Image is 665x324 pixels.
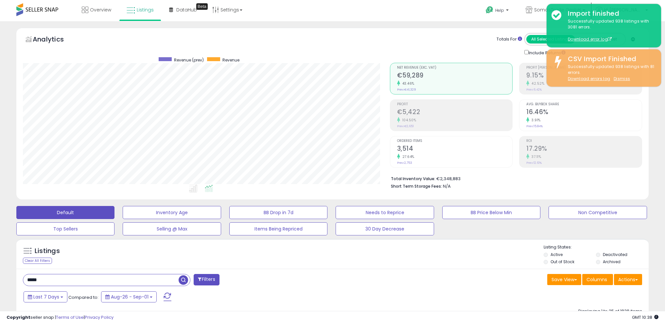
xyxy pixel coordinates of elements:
[397,88,416,92] small: Prev: €41,329
[123,206,221,219] button: Inventory Age
[526,72,642,80] h2: 9.15%
[563,64,656,82] div: Successfully updated 938 listings with 81 errors.
[551,252,563,257] label: Active
[495,8,504,13] span: Help
[397,145,513,154] h2: 3,514
[23,258,52,264] div: Clear All Filters
[336,222,434,235] button: 30 Day Decrease
[526,124,543,128] small: Prev: 15.84%
[397,103,513,106] span: Profit
[563,18,656,43] div: Successfully updated 938 listings with 3081 errors.
[526,145,642,154] h2: 17.29%
[485,6,494,14] i: Get Help
[400,81,414,86] small: 43.46%
[563,54,656,64] div: CSV Import Finished
[582,274,613,285] button: Columns
[603,252,627,257] label: Deactivated
[7,314,30,320] strong: Copyright
[222,57,239,63] span: Revenue
[614,274,642,285] button: Actions
[391,183,442,189] b: Short Term Storage Fees:
[397,72,513,80] h2: €59,289
[7,315,114,321] div: seller snap | |
[391,174,637,182] li: €2,348,883
[519,49,573,56] div: Include Returns
[90,7,111,13] span: Overview
[497,36,522,43] div: Totals For
[397,108,513,117] h2: €5,422
[391,176,435,181] b: Total Inventory Value:
[229,222,327,235] button: Items Being Repriced
[336,206,434,219] button: Needs to Reprice
[397,161,412,165] small: Prev: 2,753
[137,7,154,13] span: Listings
[568,36,612,42] a: Download error log
[33,294,59,300] span: Last 7 Days
[481,1,515,21] a: Help
[526,108,642,117] h2: 16.46%
[549,206,647,219] button: Non Competitive
[578,308,642,315] div: Displaying 1 to 25 of 1838 items
[526,88,542,92] small: Prev: 6.42%
[526,66,642,70] span: Profit [PERSON_NAME]
[544,244,649,250] p: Listing States:
[24,291,67,302] button: Last 7 Days
[397,124,414,128] small: Prev: €2,651
[568,76,610,81] a: Download errors log
[123,222,221,235] button: Selling @ Max
[229,206,327,219] button: BB Drop in 7d
[35,247,60,256] h5: Listings
[68,294,98,300] span: Compared to:
[526,161,542,165] small: Prev: 12.61%
[400,118,416,123] small: 104.50%
[397,139,513,143] span: Ordered Items
[526,103,642,106] span: Avg. Buybox Share
[614,76,630,81] u: Dismiss
[529,154,541,159] small: 37.11%
[534,7,581,13] span: SomosTrade GmbH
[526,139,642,143] span: ROI
[397,66,513,70] span: Net Revenue (Exc. VAT)
[101,291,157,302] button: Aug-26 - Sep-01
[400,154,414,159] small: 27.64%
[547,274,581,285] button: Save View
[529,81,544,86] small: 42.52%
[603,259,621,264] label: Archived
[16,206,114,219] button: Default
[85,314,114,320] a: Privacy Policy
[111,294,149,300] span: Aug-26 - Sep-01
[16,222,114,235] button: Top Sellers
[196,3,208,10] div: Tooltip anchor
[176,7,197,13] span: DataHub
[529,118,541,123] small: 3.91%
[442,206,540,219] button: BB Price Below Min
[586,276,607,283] span: Columns
[526,35,575,43] button: All Selected Listings
[443,183,451,189] span: N/A
[194,274,219,285] button: Filters
[551,259,574,264] label: Out of Stock
[632,314,658,320] span: 2025-09-9 10:38 GMT
[174,57,204,63] span: Revenue (prev)
[33,35,77,45] h5: Analytics
[56,314,84,320] a: Terms of Use
[563,9,656,18] div: Import finished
